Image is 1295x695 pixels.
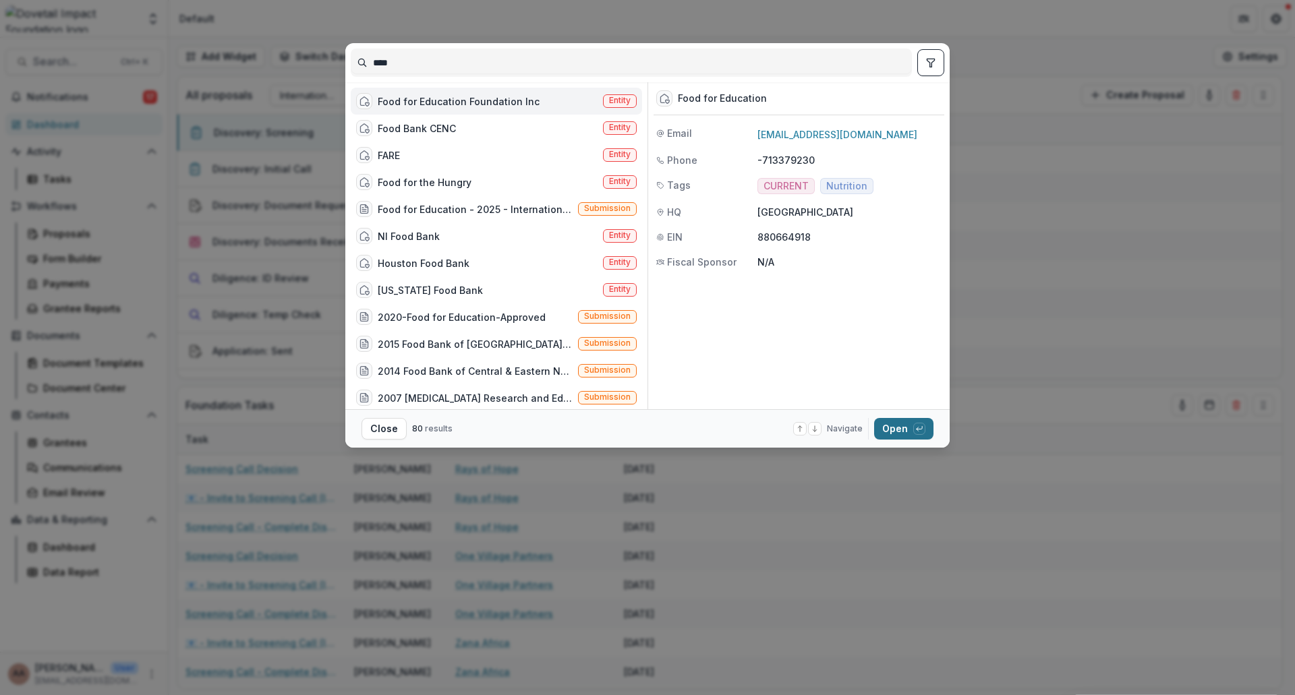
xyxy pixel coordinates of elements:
[378,337,573,351] div: 2015 Food Bank of [GEOGRAPHIC_DATA]: RDU CARE
[609,123,631,132] span: Entity
[757,153,942,167] p: -713379230
[378,364,573,378] div: 2014 Food Bank of Central & Eastern NC General Operating
[667,205,681,219] span: HQ
[378,94,540,109] div: Food for Education Foundation Inc
[609,231,631,240] span: Entity
[584,311,631,321] span: Submission
[667,230,683,244] span: EIN
[917,49,944,76] button: toggle filters
[764,181,809,192] span: CURRENT
[609,258,631,267] span: Entity
[678,93,767,104] div: Food for Education
[378,256,469,270] div: Houston Food Bank
[667,153,697,167] span: Phone
[362,418,407,440] button: Close
[609,177,631,186] span: Entity
[378,391,573,405] div: 2007 [MEDICAL_DATA] Research and Education General Operating
[757,230,942,244] p: 880664918
[757,129,917,140] a: [EMAIL_ADDRESS][DOMAIN_NAME]
[757,205,942,219] p: [GEOGRAPHIC_DATA]
[667,126,692,140] span: Email
[757,255,942,269] p: N/A
[378,121,456,135] div: Food Bank CENC
[826,181,867,192] span: Nutrition
[874,418,933,440] button: Open
[584,338,631,348] span: Submission
[584,365,631,375] span: Submission
[609,284,631,294] span: Entity
[609,96,631,105] span: Entity
[378,283,483,297] div: [US_STATE] Food Bank
[378,175,471,189] div: Food for the Hungry
[609,150,631,159] span: Entity
[667,255,737,269] span: Fiscal Sponsor
[378,202,573,216] div: Food for Education - 2025 - International Renewal Prep Form
[378,310,546,324] div: 2020-Food for Education-Approved
[667,178,691,192] span: Tags
[378,148,400,162] div: FARE
[378,229,440,243] div: NI Food Bank
[827,423,863,435] span: Navigate
[425,423,453,433] span: results
[584,204,631,213] span: Submission
[584,392,631,402] span: Submission
[412,423,423,433] span: 80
